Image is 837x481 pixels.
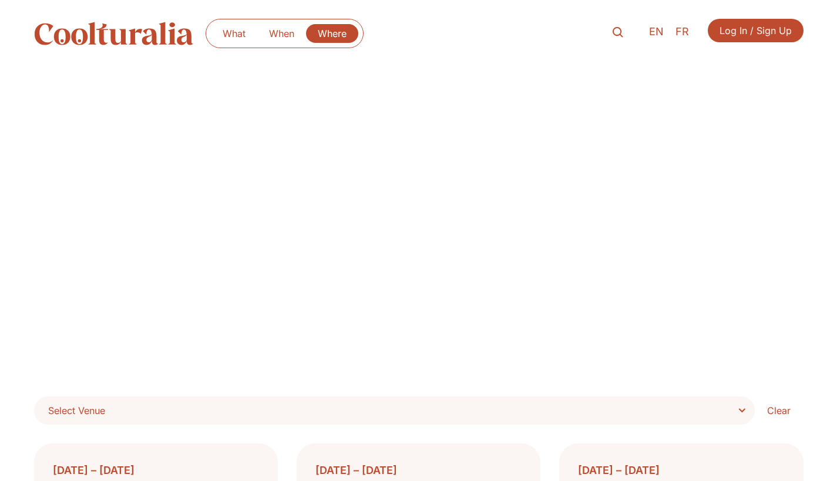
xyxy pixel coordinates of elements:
[708,19,804,42] a: Log In / Sign Up
[48,405,105,416] span: Select Venue
[767,403,791,418] span: Clear
[257,24,306,43] a: When
[675,26,689,38] span: FR
[755,396,803,425] a: Clear
[670,23,695,41] a: FR
[48,402,105,419] span: Select Venue
[306,24,358,43] a: Where
[720,23,792,38] span: Log In / Sign Up
[211,24,358,43] nav: Menu
[578,462,784,478] div: [DATE] – [DATE]
[211,24,257,43] a: What
[643,23,670,41] a: EN
[649,26,664,38] span: EN
[315,462,522,478] div: [DATE] – [DATE]
[53,462,259,478] div: [DATE] – [DATE]
[48,402,749,419] span: Select Venue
